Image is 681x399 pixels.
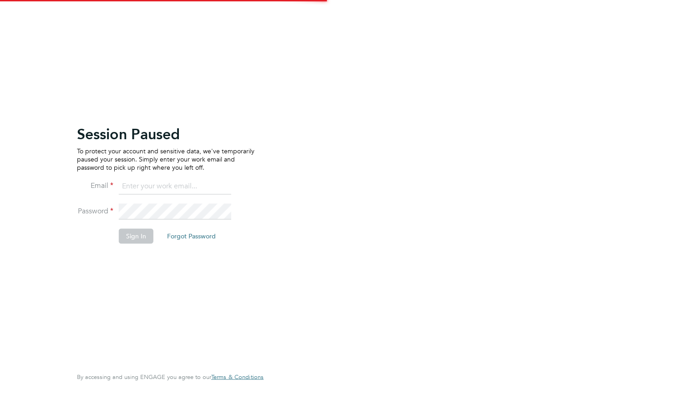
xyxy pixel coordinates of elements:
[77,206,113,216] label: Password
[211,373,264,381] span: Terms & Conditions
[160,229,223,243] button: Forgot Password
[119,178,231,195] input: Enter your work email...
[77,146,254,172] p: To protect your account and sensitive data, we've temporarily paused your session. Simply enter y...
[119,229,153,243] button: Sign In
[77,181,113,190] label: Email
[211,374,264,381] a: Terms & Conditions
[77,125,254,143] h2: Session Paused
[77,373,264,381] span: By accessing and using ENGAGE you agree to our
